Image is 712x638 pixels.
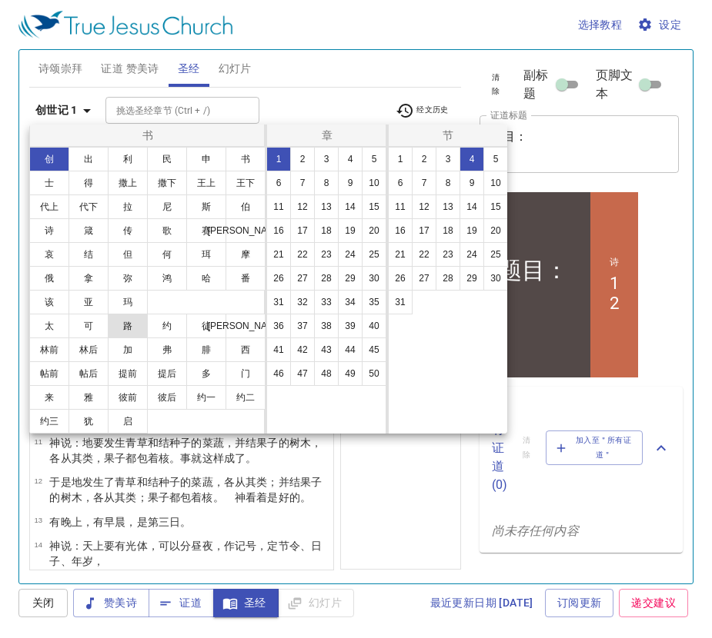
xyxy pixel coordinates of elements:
button: 王下 [226,171,266,195]
button: 8 [314,171,339,195]
button: 36 [266,314,291,338]
button: 40 [362,314,386,338]
button: 46 [266,361,291,386]
button: 7 [290,171,315,195]
button: 22 [290,242,315,267]
button: 18 [314,218,339,243]
button: 得 [69,171,109,195]
button: 太 [29,314,69,338]
button: 代上 [29,194,69,219]
button: 番 [226,266,266,291]
button: 民 [147,147,187,171]
button: 16 [388,218,413,243]
button: 创 [29,147,69,171]
button: 犹 [69,409,109,434]
button: 49 [338,361,363,386]
button: 何 [147,242,187,267]
button: 7 [412,171,436,195]
button: 14 [338,194,363,219]
button: 传 [108,218,148,243]
li: 1 [136,84,146,104]
button: 8 [436,171,460,195]
div: 题目： [25,66,95,98]
button: 弥 [108,266,148,291]
button: 20 [362,218,386,243]
button: 12 [412,194,436,219]
button: 11 [388,194,413,219]
button: 彼后 [147,385,187,410]
button: 39 [338,314,363,338]
button: 俄 [29,266,69,291]
button: 林前 [29,337,69,362]
button: 哈 [186,266,226,291]
button: 30 [362,266,386,291]
button: 12 [290,194,315,219]
button: 彼前 [108,385,148,410]
button: 23 [314,242,339,267]
button: 48 [314,361,339,386]
button: 5 [362,147,386,171]
p: 书 [33,128,263,143]
button: 帖前 [29,361,69,386]
button: 28 [436,266,460,291]
button: 33 [314,290,339,314]
button: 27 [290,266,315,291]
button: 约一 [186,385,226,410]
button: 士 [29,171,69,195]
button: 18 [436,218,460,243]
button: [PERSON_NAME] [226,314,266,338]
button: 4 [460,147,484,171]
button: 30 [483,266,508,291]
button: 书 [226,147,266,171]
button: 加 [108,337,148,362]
button: 腓 [186,337,226,362]
button: 37 [290,314,315,338]
button: 雅 [69,385,109,410]
button: 27 [412,266,436,291]
button: 鸿 [147,266,187,291]
button: 43 [314,337,339,362]
button: 可 [69,314,109,338]
button: 提前 [108,361,148,386]
button: 50 [362,361,386,386]
button: 歌 [147,218,187,243]
button: 3 [314,147,339,171]
button: 6 [266,171,291,195]
button: 亚 [69,290,109,314]
button: 出 [69,147,109,171]
button: 路 [108,314,148,338]
button: 28 [314,266,339,291]
button: 17 [412,218,436,243]
button: 代下 [69,194,109,219]
button: 申 [186,147,226,171]
button: 29 [460,266,484,291]
button: [PERSON_NAME] [226,218,266,243]
button: 13 [436,194,460,219]
button: 42 [290,337,315,362]
button: 林后 [69,337,109,362]
button: 41 [266,337,291,362]
button: 34 [338,290,363,314]
button: 门 [226,361,266,386]
button: 帖后 [69,361,109,386]
button: 斯 [186,194,226,219]
button: 5 [483,147,508,171]
button: 19 [338,218,363,243]
button: 3 [436,147,460,171]
button: 该 [29,290,69,314]
button: 但 [108,242,148,267]
button: 赛 [186,218,226,243]
button: 13 [314,194,339,219]
button: 珥 [186,242,226,267]
button: 19 [460,218,484,243]
button: 西 [226,337,266,362]
button: 25 [362,242,386,267]
button: 21 [266,242,291,267]
button: 徒 [186,314,226,338]
button: 约 [147,314,187,338]
p: 诗 [136,68,145,80]
button: 35 [362,290,386,314]
button: 箴 [69,218,109,243]
button: 31 [388,290,413,314]
button: 王上 [186,171,226,195]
